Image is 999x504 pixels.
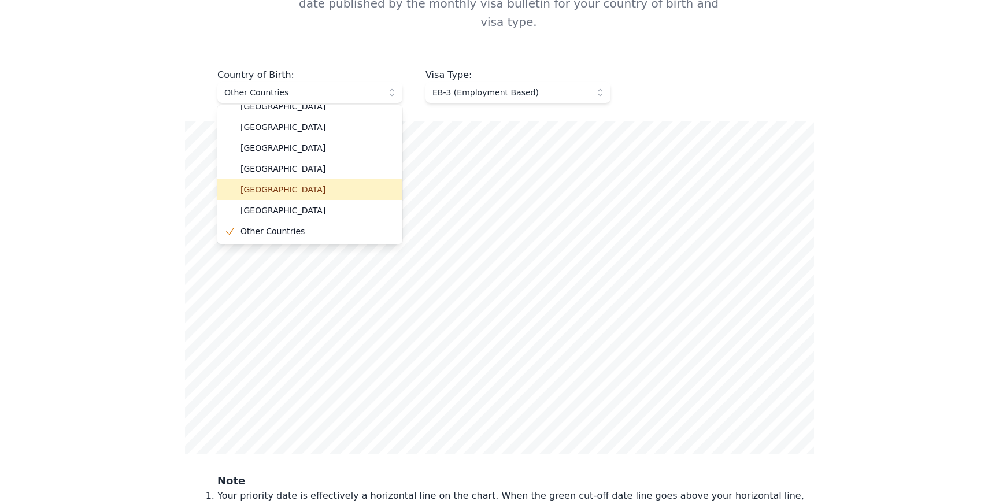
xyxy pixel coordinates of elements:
[240,142,393,154] span: [GEOGRAPHIC_DATA]
[217,82,402,103] button: Other Countries
[240,163,393,175] span: [GEOGRAPHIC_DATA]
[240,121,393,133] span: [GEOGRAPHIC_DATA]
[240,205,393,216] span: [GEOGRAPHIC_DATA]
[432,87,587,98] span: EB-3 (Employment Based)
[240,184,393,195] span: [GEOGRAPHIC_DATA]
[217,473,814,489] h3: Note
[425,68,610,82] div: Visa Type :
[240,101,393,112] span: [GEOGRAPHIC_DATA]
[217,105,402,244] ul: Other Countries
[217,68,402,82] div: Country of Birth :
[224,87,379,98] span: Other Countries
[425,82,610,103] button: EB-3 (Employment Based)
[240,225,393,237] span: Other Countries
